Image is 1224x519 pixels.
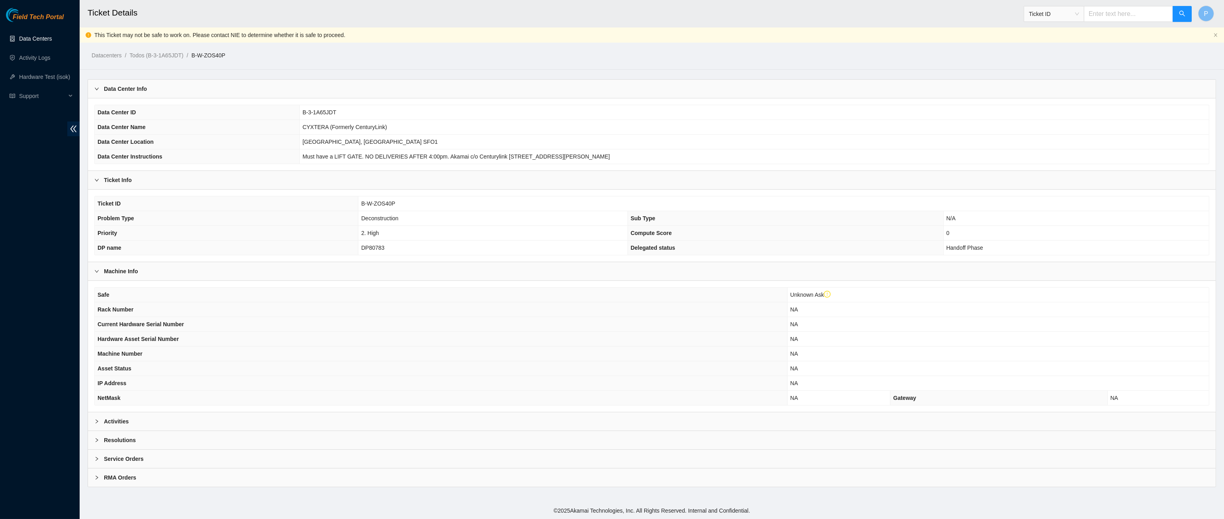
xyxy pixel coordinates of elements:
[1213,33,1218,38] button: close
[98,306,133,313] span: Rack Number
[19,74,70,80] a: Hardware Test (isok)
[94,456,99,461] span: right
[98,321,184,327] span: Current Hardware Serial Number
[631,215,655,221] span: Sub Type
[98,200,121,207] span: Ticket ID
[1173,6,1192,22] button: search
[88,80,1216,98] div: Data Center Info
[98,395,121,401] span: NetMask
[104,454,144,463] b: Service Orders
[98,380,126,386] span: IP Address
[790,395,798,401] span: NA
[361,230,379,236] span: 2. High
[790,321,798,327] span: NA
[790,336,798,342] span: NA
[1084,6,1173,22] input: Enter text here...
[98,215,134,221] span: Problem Type
[98,292,109,298] span: Safe
[67,121,80,136] span: double-left
[104,84,147,93] b: Data Center Info
[94,269,99,274] span: right
[88,468,1216,487] div: RMA Orders
[1029,8,1079,20] span: Ticket ID
[104,267,138,276] b: Machine Info
[98,351,143,357] span: Machine Number
[98,139,154,145] span: Data Center Location
[6,8,40,22] img: Akamai Technologies
[98,124,146,130] span: Data Center Name
[303,139,438,145] span: [GEOGRAPHIC_DATA], [GEOGRAPHIC_DATA] SFO1
[94,438,99,443] span: right
[790,351,798,357] span: NA
[19,35,52,42] a: Data Centers
[361,245,384,251] span: DP80783
[303,153,610,160] span: Must have a LIFT GATE. NO DELIVERIES AFTER 4:00pm. Akamai c/o Centurylink [STREET_ADDRESS][PERSON...
[98,153,162,160] span: Data Center Instructions
[1204,9,1208,19] span: P
[19,88,66,104] span: Support
[10,93,15,99] span: read
[790,292,831,298] span: Unknown Ask
[187,52,188,59] span: /
[13,14,64,21] span: Field Tech Portal
[104,436,136,445] b: Resolutions
[94,475,99,480] span: right
[946,215,956,221] span: N/A
[361,215,398,221] span: Deconstruction
[1111,395,1118,401] span: NA
[125,52,126,59] span: /
[80,502,1224,519] footer: © 2025 Akamai Technologies, Inc. All Rights Reserved. Internal and Confidential.
[361,200,395,207] span: B-W-ZOS40P
[94,178,99,182] span: right
[192,52,225,59] a: B-W-ZOS40P
[98,230,117,236] span: Priority
[92,52,121,59] a: Datacenters
[6,14,64,25] a: Akamai TechnologiesField Tech Portal
[631,245,675,251] span: Delegated status
[104,176,132,184] b: Ticket Info
[88,412,1216,431] div: Activities
[88,431,1216,449] div: Resolutions
[303,124,387,130] span: CYXTERA (Formerly CenturyLink)
[129,52,183,59] a: Todos (B-3-1A65JDT)
[790,306,798,313] span: NA
[1179,10,1185,18] span: search
[946,230,950,236] span: 0
[893,395,916,401] span: Gateway
[104,417,129,426] b: Activities
[19,55,51,61] a: Activity Logs
[790,380,798,386] span: NA
[94,419,99,424] span: right
[98,336,179,342] span: Hardware Asset Serial Number
[946,245,983,251] span: Handoff Phase
[98,109,136,116] span: Data Center ID
[88,262,1216,280] div: Machine Info
[824,291,831,298] span: exclamation-circle
[88,450,1216,468] div: Service Orders
[631,230,672,236] span: Compute Score
[1198,6,1214,22] button: P
[94,86,99,91] span: right
[104,473,136,482] b: RMA Orders
[1213,33,1218,37] span: close
[303,109,336,116] span: B-3-1A65JDT
[98,245,121,251] span: DP name
[98,365,131,372] span: Asset Status
[790,365,798,372] span: NA
[88,171,1216,189] div: Ticket Info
